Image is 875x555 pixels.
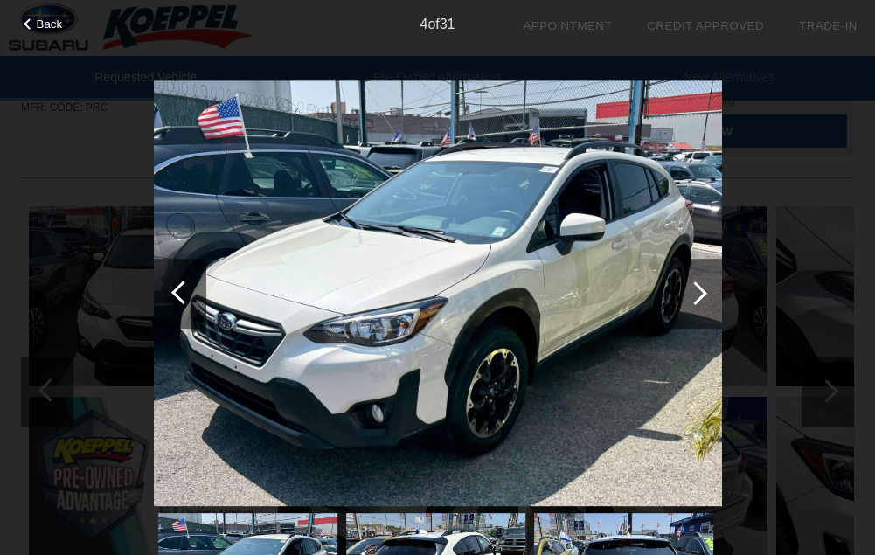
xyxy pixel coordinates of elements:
span: Back [37,17,63,31]
span: 4 [420,17,427,31]
a: Credit Approved [647,19,764,32]
span: 31 [440,17,455,31]
a: Appointment [523,19,612,32]
img: 001c6fb92bfa2bc0eceb124348fd6c71x.jpg [154,80,722,507]
a: Trade-In [799,19,858,32]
